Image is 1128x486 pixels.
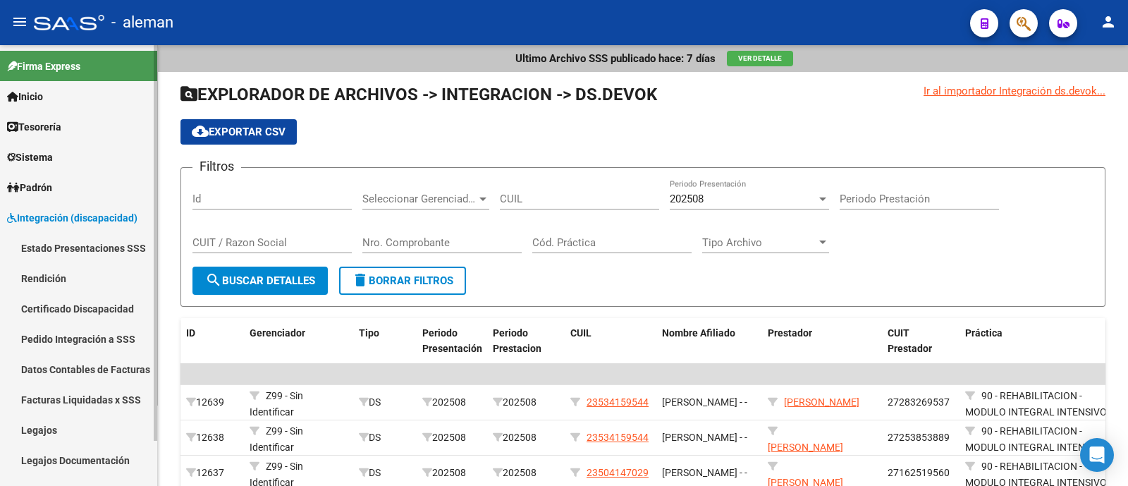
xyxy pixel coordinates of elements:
[762,318,882,365] datatable-header-cell: Prestador
[7,150,53,165] span: Sistema
[205,274,315,287] span: Buscar Detalles
[888,327,932,355] span: CUIT Prestador
[180,119,297,145] button: Exportar CSV
[662,327,735,339] span: Nombre Afiliado
[702,236,816,249] span: Tipo Archivo
[882,318,960,365] datatable-header-cell: CUIT Prestador
[353,318,417,365] datatable-header-cell: Tipo
[192,157,241,176] h3: Filtros
[250,327,305,339] span: Gerenciador
[7,89,43,104] span: Inicio
[493,327,541,355] span: Periodo Prestacion
[417,318,487,365] datatable-header-cell: Periodo Presentación
[250,390,303,418] span: Z99 - Sin Identificar
[888,467,950,478] span: 27162519560
[7,180,52,195] span: Padrón
[587,396,649,408] span: 23534159544
[422,430,482,446] div: 202508
[965,390,1107,434] span: 90 - REHABILITACION - MODULO INTEGRAL INTENSIVO (SEMANAL)
[244,318,353,365] datatable-header-cell: Gerenciador
[192,267,328,295] button: Buscar Detalles
[662,467,747,478] span: [PERSON_NAME] - -
[250,425,303,453] span: Z99 - Sin Identificar
[565,318,656,365] datatable-header-cell: CUIL
[339,267,466,295] button: Borrar Filtros
[487,318,565,365] datatable-header-cell: Periodo Prestacion
[192,123,209,140] mat-icon: cloud_download
[656,318,762,365] datatable-header-cell: Nombre Afiliado
[587,432,649,443] span: 23534159544
[493,394,559,411] div: 202508
[422,465,482,481] div: 202508
[662,396,747,408] span: [PERSON_NAME] - -
[180,85,657,104] span: EXPLORADOR DE ARCHIVOS -> INTEGRACION -> DS.DEVOK
[570,327,591,339] span: CUIL
[359,430,411,446] div: DS
[111,7,173,38] span: - aleman
[205,272,222,288] mat-icon: search
[768,442,843,469] span: [PERSON_NAME] [PERSON_NAME]
[362,193,477,205] span: Seleccionar Gerenciador
[186,327,195,339] span: ID
[888,432,950,443] span: 27253853889
[670,193,704,205] span: 202508
[422,327,482,355] span: Periodo Presentación
[180,318,244,365] datatable-header-cell: ID
[186,430,238,446] div: 12638
[965,327,1003,339] span: Práctica
[11,13,28,30] mat-icon: menu
[587,467,649,478] span: 23504147029
[1100,13,1117,30] mat-icon: person
[768,327,812,339] span: Prestador
[515,51,716,66] p: Ultimo Archivo SSS publicado hace: 7 días
[359,465,411,481] div: DS
[888,396,950,408] span: 27283269537
[727,51,793,66] button: Ver Detalle
[186,465,238,481] div: 12637
[965,425,1107,469] span: 90 - REHABILITACION - MODULO INTEGRAL INTENSIVO (SEMANAL)
[7,119,61,135] span: Tesorería
[662,432,747,443] span: [PERSON_NAME] - -
[784,396,859,408] span: [PERSON_NAME]
[738,54,782,62] span: Ver Detalle
[352,272,369,288] mat-icon: delete
[352,274,453,287] span: Borrar Filtros
[7,210,137,226] span: Integración (discapacidad)
[192,126,286,138] span: Exportar CSV
[359,327,379,339] span: Tipo
[493,465,559,481] div: 202508
[493,430,559,446] div: 202508
[359,394,411,411] div: DS
[422,394,482,411] div: 202508
[1080,438,1114,472] div: Open Intercom Messenger
[186,394,238,411] div: 12639
[924,83,1105,99] div: Ir al importador Integración ds.devok...
[7,59,80,74] span: Firma Express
